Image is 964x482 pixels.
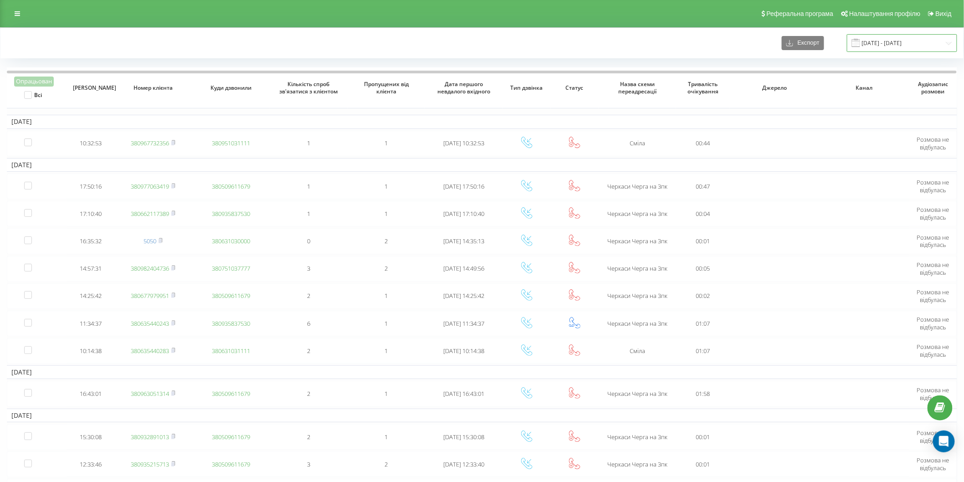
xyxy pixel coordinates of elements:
[599,256,677,282] td: Черкаси Черга на 3пк
[212,292,250,300] a: 380509611679
[67,228,114,254] td: 16:35:32
[200,84,262,92] span: Куди дзвонили
[307,433,310,441] span: 2
[917,386,949,402] span: Розмова не відбулась
[676,228,730,254] td: 00:01
[7,409,957,422] td: [DATE]
[599,311,677,336] td: Черкаси Черга на 3пк
[307,139,310,147] span: 1
[444,390,485,398] span: [DATE] 16:43:01
[385,139,388,147] span: 1
[385,347,388,355] span: 1
[676,174,730,199] td: 00:47
[307,237,310,245] span: 0
[509,84,544,92] span: Тип дзвінка
[433,81,495,95] span: Дата першого невдалого вхідного
[24,91,42,99] label: Всі
[131,210,169,218] a: 380662117389
[385,390,388,398] span: 1
[307,347,310,355] span: 2
[212,460,250,468] a: 380509611679
[131,433,169,441] a: 380932891013
[444,460,485,468] span: [DATE] 12:33:40
[676,201,730,226] td: 00:04
[599,424,677,450] td: Черкаси Черга на 3пк
[385,210,388,218] span: 1
[212,182,250,190] a: 380509611679
[73,84,108,92] span: [PERSON_NAME]
[917,233,949,249] span: Розмова не відбулась
[917,429,949,445] span: Розмова не відбулась
[683,81,723,95] span: Тривалість очікування
[767,10,834,17] span: Реферальна програма
[212,433,250,441] a: 380509611679
[307,182,310,190] span: 1
[676,451,730,477] td: 00:01
[444,264,485,272] span: [DATE] 14:49:56
[782,36,824,50] button: Експорт
[385,182,388,190] span: 1
[444,347,485,355] span: [DATE] 10:14:38
[7,115,957,128] td: [DATE]
[793,40,820,46] span: Експорт
[676,338,730,364] td: 01:07
[599,338,677,364] td: Сміла
[917,205,949,221] span: Розмова не відбулась
[7,365,957,379] td: [DATE]
[67,283,114,309] td: 14:25:42
[307,264,310,272] span: 3
[676,424,730,450] td: 00:01
[278,81,339,95] span: Кількість спроб зв'язатися з клієнтом
[131,319,169,328] a: 380635440243
[676,311,730,336] td: 01:07
[599,451,677,477] td: Черкаси Черга на 3пк
[212,390,250,398] a: 380509611679
[67,256,114,282] td: 14:57:31
[212,210,250,218] a: 380935837530
[599,283,677,309] td: Черкаси Черга на 3пк
[738,84,811,92] span: Джерело
[444,433,485,441] span: [DATE] 15:30:08
[599,201,677,226] td: Черкаси Черга на 3пк
[828,84,901,92] span: Канал
[307,319,310,328] span: 6
[599,131,677,156] td: Сміла
[444,237,485,245] span: [DATE] 14:35:13
[67,131,114,156] td: 10:32:53
[385,237,388,245] span: 2
[917,343,949,359] span: Розмова не відбулась
[131,390,169,398] a: 380963051314
[917,315,949,331] span: Розмова не відбулась
[131,182,169,190] a: 380977063419
[917,456,949,472] span: Розмова не відбулась
[676,131,730,156] td: 00:44
[355,81,417,95] span: Пропущених від клієнта
[936,10,952,17] span: Вихід
[676,283,730,309] td: 00:02
[599,381,677,406] td: Черкаси Черга на 3пк
[67,201,114,226] td: 17:10:40
[385,292,388,300] span: 1
[131,292,169,300] a: 380677979951
[385,264,388,272] span: 2
[131,347,169,355] a: 380635440283
[917,135,949,151] span: Розмова не відбулась
[933,431,955,452] div: Open Intercom Messenger
[917,178,949,194] span: Розмова не відбулась
[144,237,156,245] a: 5050
[606,81,668,95] span: Назва схеми переадресації
[676,381,730,406] td: 01:58
[557,84,592,92] span: Статус
[599,228,677,254] td: Черкаси Черга на 3пк
[67,451,114,477] td: 12:33:46
[444,319,485,328] span: [DATE] 11:34:37
[212,264,250,272] a: 380751037777
[131,460,169,468] a: 380935215713
[212,319,250,328] a: 380935837530
[307,292,310,300] span: 2
[916,81,951,95] span: Аудіозапис розмови
[444,182,485,190] span: [DATE] 17:50:16
[131,264,169,272] a: 380982404736
[599,174,677,199] td: Черкаси Черга на 3пк
[67,174,114,199] td: 17:50:16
